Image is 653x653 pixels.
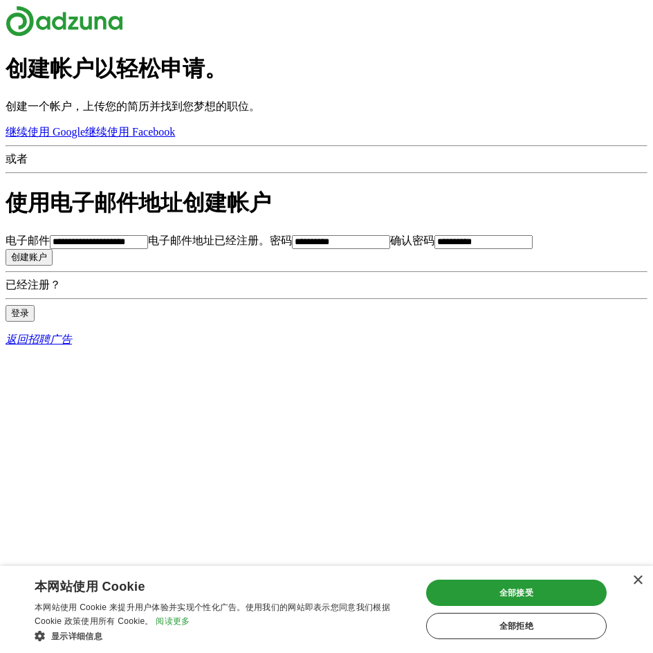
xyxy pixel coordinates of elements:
[499,588,534,598] font: 全部接受
[6,234,50,246] font: 电子邮件
[426,613,607,639] div: 全部拒绝
[6,333,647,347] a: 返回招聘广告
[6,333,72,345] font: 返回招聘广告
[6,306,35,318] a: 登录
[6,279,61,291] font: 已经注册？
[632,569,644,591] font: ×
[11,308,29,318] font: 登录
[35,603,390,626] font: 本网站使用 Cookie 来提升用户体验并实现个性化广告。使用我们的网站即表示您同意我们根据 Cookie 政策使用所有 Cookie。
[35,629,410,643] div: 显示详细信息
[426,580,607,606] div: 全部接受
[51,632,102,641] font: 显示详细信息
[6,126,85,138] a: 继续使用 Google
[85,126,175,138] a: 继续使用 Facebook
[148,234,270,246] font: 电子邮件地址已经注册。
[156,616,190,626] a: 阅读更多，打开新窗口
[6,6,123,37] img: Adzuna 徽标
[390,234,434,246] font: 确认密码
[499,621,534,631] font: 全部拒绝
[6,249,53,266] button: 创建账户
[6,56,227,81] font: 创建帐户以轻松申请。
[6,100,260,112] font: 创建一个帐户，上传您的简历并找到您梦想的职位。
[270,234,292,246] font: 密码
[35,580,145,594] font: 本网站使用 Cookie
[6,153,28,165] font: 或者
[11,252,47,262] font: 创建账户
[156,616,190,626] font: 阅读更多
[632,576,643,586] div: 关闭
[6,190,271,215] font: 使用电子邮件地址创建帐户
[6,305,35,322] button: 登录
